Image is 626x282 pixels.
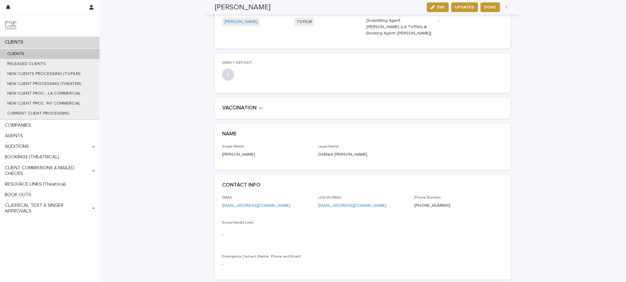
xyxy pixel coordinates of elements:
[222,151,311,158] p: [PERSON_NAME]
[5,20,17,32] img: 9JgRvJ3ETPGCJDhvPVA5
[439,18,503,24] p: -
[2,71,85,76] p: NEW CLIENTS PROCESSING (TV/FILM)
[222,221,254,225] span: Social Media Links
[222,261,503,267] p: -
[2,61,51,66] p: RELEASED CLIENTS
[427,2,449,12] button: Edit
[2,39,28,45] p: CLIENTS
[222,145,244,148] span: Stage Name
[294,11,316,15] span: Department
[222,61,252,65] span: DIRECT DEPOSIT
[414,196,441,199] span: Phone Number
[222,11,233,15] span: Agent
[222,255,301,258] span: Emergency Contact (Name, Phone and Email)
[294,18,314,26] span: TV/FILM
[451,2,478,12] button: UPDATES
[366,11,392,15] span: Booking Agent
[2,144,34,149] p: AUDITIONS
[318,151,407,158] p: DeMark [PERSON_NAME]
[366,18,431,36] p: [Submitting Agent: [PERSON_NAME] (LA TV/Film) & Booking Agent: [PERSON_NAME]]
[2,111,74,116] p: CURRENT CLIENT PROCESSING
[2,165,92,177] p: CLIENT COMMISSIONS & MAILED CHECKS
[222,182,260,189] h2: CONTACT INFO
[222,105,257,112] h2: VACCINATION
[2,91,86,96] p: NEW CLIENT PROC - LA COMMERCIAL
[414,203,450,208] a: [PHONE_NUMBER]
[2,51,29,57] p: CLIENTS
[222,131,237,138] h2: NAME
[222,203,290,208] a: [EMAIL_ADDRESS][DOMAIN_NAME]
[215,3,270,12] h2: [PERSON_NAME]
[2,203,92,214] p: CLASSICAL TEXT & SINGER APPROVALS
[2,122,36,128] p: COMPANIES
[318,196,342,199] span: LOG-IN EMAIL
[318,145,339,148] span: Legal Name
[481,2,500,12] button: DONE
[455,4,474,10] span: UPDATES
[439,11,463,15] span: Release Note
[318,203,387,208] a: [EMAIL_ADDRESS][DOMAIN_NAME]
[222,232,311,238] p: -
[2,101,85,106] p: NEW CLIENT PROC -NY COMMERCIAL
[225,19,257,25] a: [PERSON_NAME]
[222,196,232,199] span: EMAIL
[437,5,445,9] span: Edit
[2,192,36,198] p: BOOK OUTS
[222,105,263,112] button: VACCINATION
[484,4,496,10] span: DONE
[2,133,28,139] p: AGENTS
[2,154,64,160] p: BOOKINGS (THEATRICAL)
[2,81,86,86] p: NEW CLIENT PROCESSING (THEATER)
[2,181,71,187] p: RESOURCE LINKS (Theatrical)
